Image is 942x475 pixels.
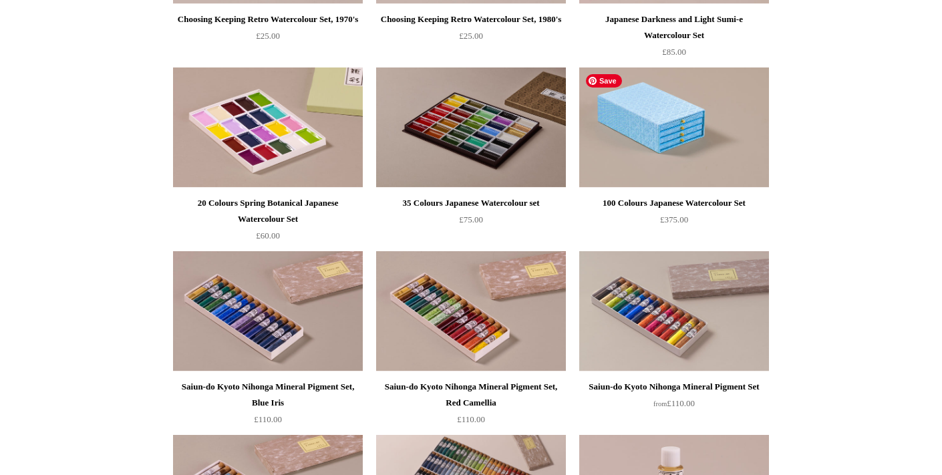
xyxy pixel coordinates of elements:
[653,400,667,408] span: from
[254,414,282,424] span: £110.00
[173,67,363,188] a: 20 Colours Spring Botanical Japanese Watercolour Set 20 Colours Spring Botanical Japanese Waterco...
[176,11,359,27] div: Choosing Keeping Retro Watercolour Set, 1970's
[579,195,769,250] a: 100 Colours Japanese Watercolour Set £375.00
[379,195,563,211] div: 35 Colours Japanese Watercolour set
[173,195,363,250] a: 20 Colours Spring Botanical Japanese Watercolour Set £60.00
[662,47,686,57] span: £85.00
[653,398,695,408] span: £110.00
[376,379,566,434] a: Saiun-do Kyoto Nihonga Mineral Pigment Set, Red Camellia £110.00
[376,251,566,371] a: Saiun-do Kyoto Nihonga Mineral Pigment Set, Red Camellia Saiun-do Kyoto Nihonga Mineral Pigment S...
[256,230,280,241] span: £60.00
[579,67,769,188] a: 100 Colours Japanese Watercolour Set 100 Colours Japanese Watercolour Set
[376,195,566,250] a: 35 Colours Japanese Watercolour set £75.00
[176,195,359,227] div: 20 Colours Spring Botanical Japanese Watercolour Set
[173,251,363,371] a: Saiun-do Kyoto Nihonga Mineral Pigment Set, Blue Iris Saiun-do Kyoto Nihonga Mineral Pigment Set,...
[376,11,566,66] a: Choosing Keeping Retro Watercolour Set, 1980's £25.00
[459,214,483,224] span: £75.00
[579,67,769,188] img: 100 Colours Japanese Watercolour Set
[379,11,563,27] div: Choosing Keeping Retro Watercolour Set, 1980's
[256,31,280,41] span: £25.00
[583,195,766,211] div: 100 Colours Japanese Watercolour Set
[173,251,363,371] img: Saiun-do Kyoto Nihonga Mineral Pigment Set, Blue Iris
[579,11,769,66] a: Japanese Darkness and Light Sumi-e Watercolour Set £85.00
[376,251,566,371] img: Saiun-do Kyoto Nihonga Mineral Pigment Set, Red Camellia
[579,251,769,371] img: Saiun-do Kyoto Nihonga Mineral Pigment Set
[376,67,566,188] a: 35 Colours Japanese Watercolour set 35 Colours Japanese Watercolour set
[586,74,622,88] span: Save
[376,67,566,188] img: 35 Colours Japanese Watercolour set
[379,379,563,411] div: Saiun-do Kyoto Nihonga Mineral Pigment Set, Red Camellia
[176,379,359,411] div: Saiun-do Kyoto Nihonga Mineral Pigment Set, Blue Iris
[457,414,485,424] span: £110.00
[173,11,363,66] a: Choosing Keeping Retro Watercolour Set, 1970's £25.00
[583,379,766,395] div: Saiun-do Kyoto Nihonga Mineral Pigment Set
[579,251,769,371] a: Saiun-do Kyoto Nihonga Mineral Pigment Set Saiun-do Kyoto Nihonga Mineral Pigment Set
[579,379,769,434] a: Saiun-do Kyoto Nihonga Mineral Pigment Set from£110.00
[173,67,363,188] img: 20 Colours Spring Botanical Japanese Watercolour Set
[660,214,688,224] span: £375.00
[459,31,483,41] span: £25.00
[173,379,363,434] a: Saiun-do Kyoto Nihonga Mineral Pigment Set, Blue Iris £110.00
[583,11,766,43] div: Japanese Darkness and Light Sumi-e Watercolour Set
